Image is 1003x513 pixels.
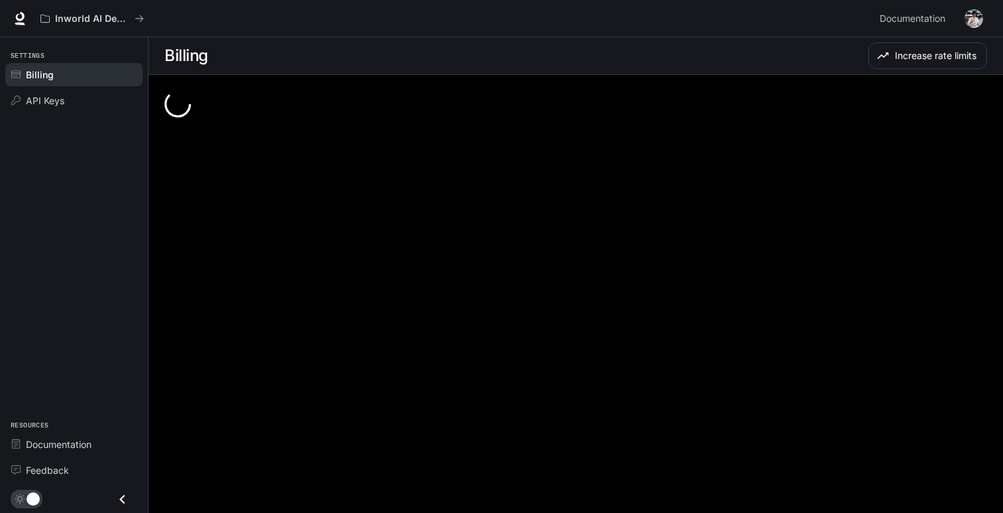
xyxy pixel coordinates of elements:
[874,5,955,32] a: Documentation
[5,63,143,86] a: Billing
[165,42,208,69] h1: Billing
[965,9,983,28] img: User avatar
[5,459,143,482] a: Feedback
[34,5,150,32] button: All workspaces
[5,433,143,456] a: Documentation
[26,437,92,451] span: Documentation
[26,68,54,82] span: Billing
[55,13,129,25] p: Inworld AI Demos
[26,94,64,108] span: API Keys
[880,11,945,27] span: Documentation
[26,463,69,477] span: Feedback
[868,42,987,69] button: Increase rate limits
[5,89,143,112] a: API Keys
[27,491,40,506] span: Dark mode toggle
[107,486,137,513] button: Close drawer
[961,5,987,32] button: User avatar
